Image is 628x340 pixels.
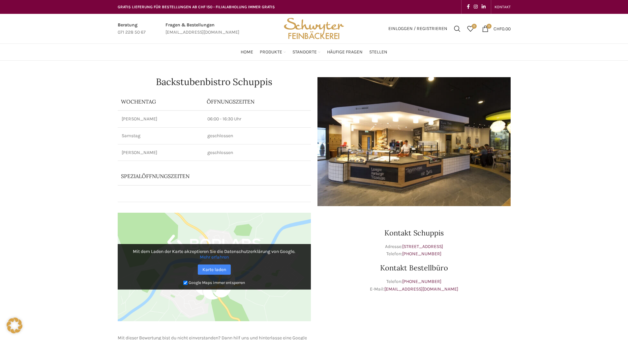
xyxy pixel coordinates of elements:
a: Karte laden [198,264,231,275]
p: 06:00 - 16:30 Uhr [207,116,307,122]
img: Google Maps [118,213,311,322]
a: Linkedin social link [480,2,488,12]
bdi: 0.00 [493,26,511,31]
a: Infobox link [165,21,239,36]
span: Einloggen / Registrieren [388,26,447,31]
a: [EMAIL_ADDRESS][DOMAIN_NAME] [384,286,458,292]
a: Mehr erfahren [200,254,229,260]
p: geschlossen [207,149,307,156]
h1: Backstubenbistro Schuppis [118,77,311,86]
p: Wochentag [121,98,200,105]
p: [PERSON_NAME] [122,149,199,156]
a: Site logo [282,25,346,31]
div: Main navigation [114,46,514,59]
span: 0 [487,24,492,29]
span: KONTAKT [494,5,511,9]
a: Produkte [260,46,286,59]
a: Häufige Fragen [327,46,363,59]
p: Adresse: Telefon: [317,243,511,258]
span: Home [241,49,253,55]
a: Facebook social link [465,2,472,12]
p: Telefon: E-Mail: [317,278,511,293]
img: Bäckerei Schwyter [282,14,346,44]
span: Stellen [369,49,387,55]
a: [PHONE_NUMBER] [402,279,441,284]
a: [PHONE_NUMBER] [402,251,441,257]
span: Produkte [260,49,282,55]
span: CHF [493,26,502,31]
h3: Kontakt Schuppis [317,229,511,236]
a: [STREET_ADDRESS] [402,244,443,249]
span: 0 [472,24,477,29]
span: Standorte [292,49,317,55]
a: Home [241,46,253,59]
a: Stellen [369,46,387,59]
a: 0 [464,22,477,35]
a: 0 CHF0.00 [479,22,514,35]
p: Mit dem Laden der Karte akzeptieren Sie die Datenschutzerklärung von Google. [122,249,306,260]
a: Standorte [292,46,320,59]
span: Häufige Fragen [327,49,363,55]
a: Instagram social link [472,2,480,12]
input: Google Maps immer entsperren [183,281,188,285]
p: Samstag [122,133,199,139]
div: Meine Wunschliste [464,22,477,35]
div: Secondary navigation [491,0,514,14]
p: geschlossen [207,133,307,139]
a: Einloggen / Registrieren [385,22,451,35]
span: GRATIS LIEFERUNG FÜR BESTELLUNGEN AB CHF 150 - FILIALABHOLUNG IMMER GRATIS [118,5,275,9]
a: KONTAKT [494,0,511,14]
h3: Kontakt Bestellbüro [317,264,511,271]
small: Google Maps immer entsperren [189,280,245,285]
p: ÖFFNUNGSZEITEN [207,98,308,105]
p: [PERSON_NAME] [122,116,199,122]
a: Infobox link [118,21,146,36]
a: Suchen [451,22,464,35]
p: Spezialöffnungszeiten [121,172,276,180]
